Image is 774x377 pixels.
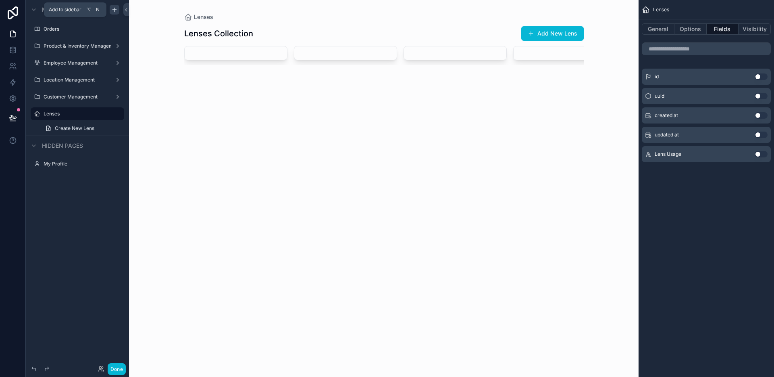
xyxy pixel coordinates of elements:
label: Orders [44,26,123,32]
span: id [655,73,659,80]
span: N [94,6,101,13]
label: Customer Management [44,94,111,100]
span: ⌥ [85,6,92,13]
a: Create New Lens [40,122,124,135]
span: created at [655,112,678,119]
button: Done [108,363,126,375]
label: Employee Management [44,60,111,66]
button: General [642,23,674,35]
button: Visibility [739,23,771,35]
label: Product & Inventory Management [44,43,111,49]
label: Lenses [44,111,119,117]
label: Location Management [44,77,111,83]
button: Options [674,23,707,35]
label: My Profile [44,161,123,167]
span: updated at [655,132,679,138]
span: Lenses [653,6,669,13]
span: Add to sidebar [49,6,81,13]
span: Menu [42,6,59,14]
button: Fields [707,23,739,35]
span: Hidden pages [42,142,83,150]
span: Create New Lens [55,125,94,132]
span: uuid [655,93,664,99]
span: Lens Usage [655,151,681,157]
